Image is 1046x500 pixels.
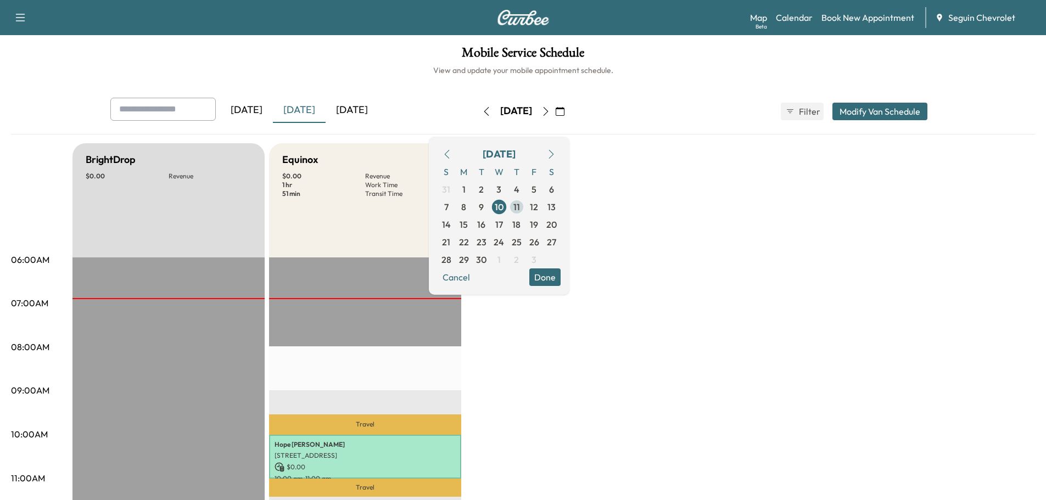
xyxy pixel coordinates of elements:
p: 06:00AM [11,253,49,266]
div: Beta [756,23,767,31]
button: Cancel [438,268,475,286]
span: 24 [494,235,504,249]
p: Revenue [169,172,251,181]
span: 6 [549,183,554,196]
h5: Equinox [282,152,318,167]
div: [DATE] [326,98,378,123]
div: [DATE] [483,147,516,162]
button: Done [529,268,561,286]
p: Revenue [365,172,448,181]
button: Filter [781,103,824,120]
span: 1 [462,183,466,196]
div: [DATE] [500,104,532,118]
p: Work Time [365,181,448,189]
span: 2 [514,253,519,266]
span: Seguin Chevrolet [948,11,1015,24]
p: Hope [PERSON_NAME] [275,440,456,449]
span: 21 [442,235,450,249]
p: Travel [269,414,461,434]
p: 08:00AM [11,340,49,353]
span: 3 [496,183,501,196]
p: $ 0.00 [275,462,456,472]
span: 12 [530,200,538,214]
span: 15 [460,218,468,231]
span: T [508,163,525,181]
span: 22 [459,235,469,249]
span: S [543,163,561,181]
span: 13 [547,200,556,214]
span: S [438,163,455,181]
p: $ 0.00 [86,172,169,181]
span: 29 [459,253,469,266]
span: 8 [461,200,466,214]
p: [STREET_ADDRESS] [275,451,456,460]
p: 11:00AM [11,471,45,485]
span: 28 [441,253,451,266]
span: Filter [799,105,819,118]
h5: BrightDrop [86,152,136,167]
div: [DATE] [273,98,326,123]
h6: View and update your mobile appointment schedule. [11,65,1035,76]
span: 17 [495,218,503,231]
a: MapBeta [750,11,767,24]
span: W [490,163,508,181]
span: 20 [546,218,557,231]
span: 7 [444,200,449,214]
span: 18 [512,218,521,231]
span: 25 [512,235,522,249]
p: Travel [269,479,461,496]
span: 26 [529,235,539,249]
span: F [525,163,543,181]
span: T [473,163,490,181]
span: 3 [532,253,536,266]
p: 10:00AM [11,428,48,441]
span: M [455,163,473,181]
span: 11 [513,200,520,214]
p: Transit Time [365,189,448,198]
h1: Mobile Service Schedule [11,46,1035,65]
span: 16 [477,218,485,231]
span: 4 [514,183,519,196]
a: Calendar [776,11,813,24]
span: 31 [442,183,450,196]
span: 10 [495,200,504,214]
img: Curbee Logo [497,10,550,25]
p: $ 0.00 [282,172,365,181]
p: 51 min [282,189,365,198]
p: 07:00AM [11,296,48,310]
a: Book New Appointment [821,11,914,24]
p: 1 hr [282,181,365,189]
button: Modify Van Schedule [832,103,927,120]
div: [DATE] [220,98,273,123]
span: 19 [530,218,538,231]
span: 1 [497,253,501,266]
span: 30 [476,253,486,266]
span: 5 [532,183,536,196]
span: 2 [479,183,484,196]
span: 9 [479,200,484,214]
span: 27 [547,235,556,249]
span: 14 [442,218,451,231]
p: 09:00AM [11,384,49,397]
p: 10:00 am - 11:00 am [275,474,456,483]
span: 23 [477,235,486,249]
